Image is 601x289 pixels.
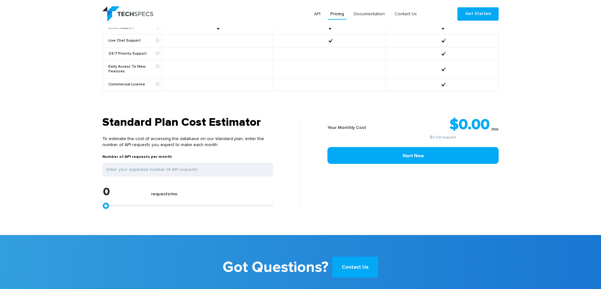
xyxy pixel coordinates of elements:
b: Commercial License [108,82,159,87]
strong: $0.00 [449,117,490,132]
input: Enter your expected number of API requests [102,163,273,177]
b: Live Chat Support [108,38,159,43]
h3: Standard Plan Cost Estimator [102,116,273,130]
img: logo [102,6,153,22]
a: Start Now [327,147,499,164]
a: API [312,8,323,20]
b: Early Access To New Features [108,64,159,74]
b: Your Monthly Cost [327,125,366,130]
label: requests/mo [151,192,178,200]
a: Contact Us [332,257,378,278]
a: Contact Us [392,8,419,20]
b: Got Questions? [223,254,328,281]
a: $0.00 [430,136,441,139]
a: Documentation [351,8,387,20]
small: /request [387,136,499,139]
p: To estimate the cost of accessing the database on our standard plan, enter the number of API requ... [102,130,273,154]
label: Number of API requests per month [102,154,172,163]
a: Pricing [328,8,346,20]
a: Get Started [457,7,499,21]
b: 24/7 Priority Support [108,51,159,56]
sub: /mo [491,127,499,131]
